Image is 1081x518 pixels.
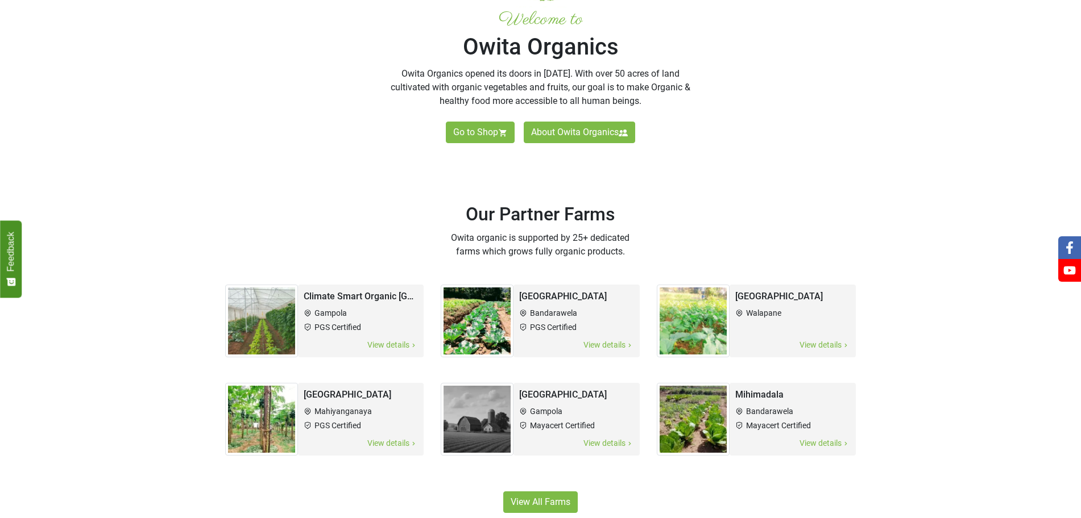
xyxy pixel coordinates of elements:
h1: Owita Organics [387,7,694,62]
li: PGS Certified [304,420,419,432]
li: Bandarawela [519,307,634,319]
li: Mayacert Certified [519,420,634,432]
small: Welcome to [387,7,694,32]
a: About Owita Organics [524,122,635,143]
li: Bandarawela [735,406,850,417]
span: View details [799,437,850,450]
img: Walapane Farm [657,285,730,357]
h2: Mihimadala [735,389,850,401]
span: Feedback [6,232,16,271]
a: Go to Shop [446,122,515,143]
span: View details [583,437,634,450]
img: Mihiliya Farm [441,383,513,456]
a: Mihiliya Farm[GEOGRAPHIC_DATA]GampolaMayacert CertifiedView details [441,366,640,464]
img: Mahiyanganaya Farm [225,383,298,456]
li: Gampola [519,406,634,417]
a: View All Farms [503,491,578,513]
h2: [GEOGRAPHIC_DATA] [304,389,419,401]
p: Owita Organics opened its doors in [DATE]. With over 50 acres of land cultivated with organic veg... [387,67,694,108]
li: PGS Certified [304,321,419,333]
span: View details [799,339,850,352]
img: Mihimadala [657,383,730,456]
li: PGS Certified [519,321,634,333]
a: Climate Smart Organic Agri ParkClimate Smart Organic [GEOGRAPHIC_DATA]GampolaPGS CertifiedView de... [225,268,424,366]
img: Bandarawela Farm [441,285,513,357]
li: Walapane [735,307,850,319]
h2: [GEOGRAPHIC_DATA] [519,389,634,401]
h2: [GEOGRAPHIC_DATA] [519,290,634,303]
p: Owita organic is supported by 25+ dedicated farms which grows fully organic products. [441,231,640,258]
span: View details [367,437,418,450]
h2: [GEOGRAPHIC_DATA] [735,290,850,303]
li: Mayacert Certified [735,420,850,432]
a: Mahiyanganaya Farm[GEOGRAPHIC_DATA]MahiyanganayaPGS CertifiedView details [225,366,424,464]
span: View details [583,339,634,352]
li: Mahiyanganaya [304,406,419,417]
h2: Climate Smart Organic [GEOGRAPHIC_DATA] [304,290,419,303]
a: Bandarawela Farm[GEOGRAPHIC_DATA]BandarawelaPGS CertifiedView details [441,268,640,366]
a: MihimadalaMihimadalaBandarawelaMayacert CertifiedView details [657,366,856,464]
img: Climate Smart Organic Agri Park [225,285,298,357]
span: View details [367,339,418,352]
li: Gampola [304,307,419,319]
h2: Our Partner Farms [441,202,640,227]
a: Walapane Farm[GEOGRAPHIC_DATA]WalapaneView details [657,268,856,366]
